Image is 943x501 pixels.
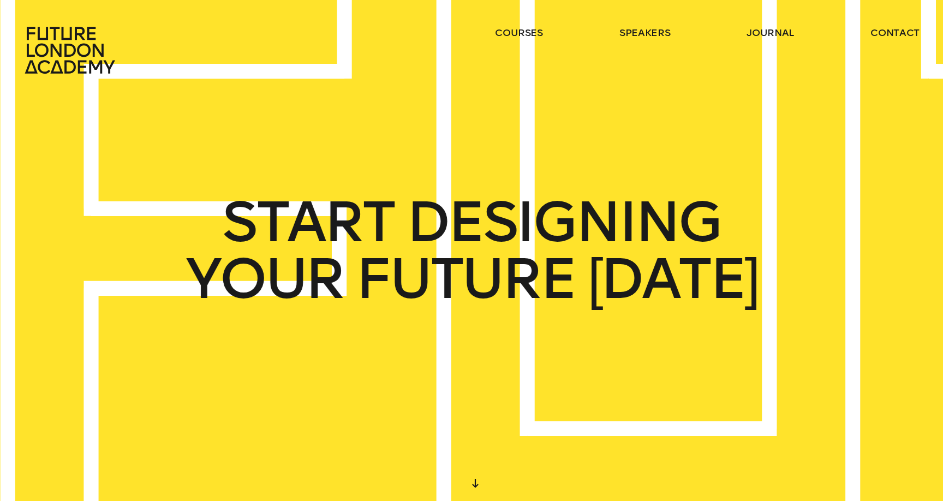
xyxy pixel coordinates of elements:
[356,250,575,307] span: FUTURE
[222,194,394,250] span: START
[870,26,920,39] a: contact
[588,250,758,307] span: [DATE]
[747,26,794,39] a: journal
[407,194,721,250] span: DESIGNING
[186,250,343,307] span: YOUR
[619,26,670,39] a: speakers
[495,26,543,39] a: courses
